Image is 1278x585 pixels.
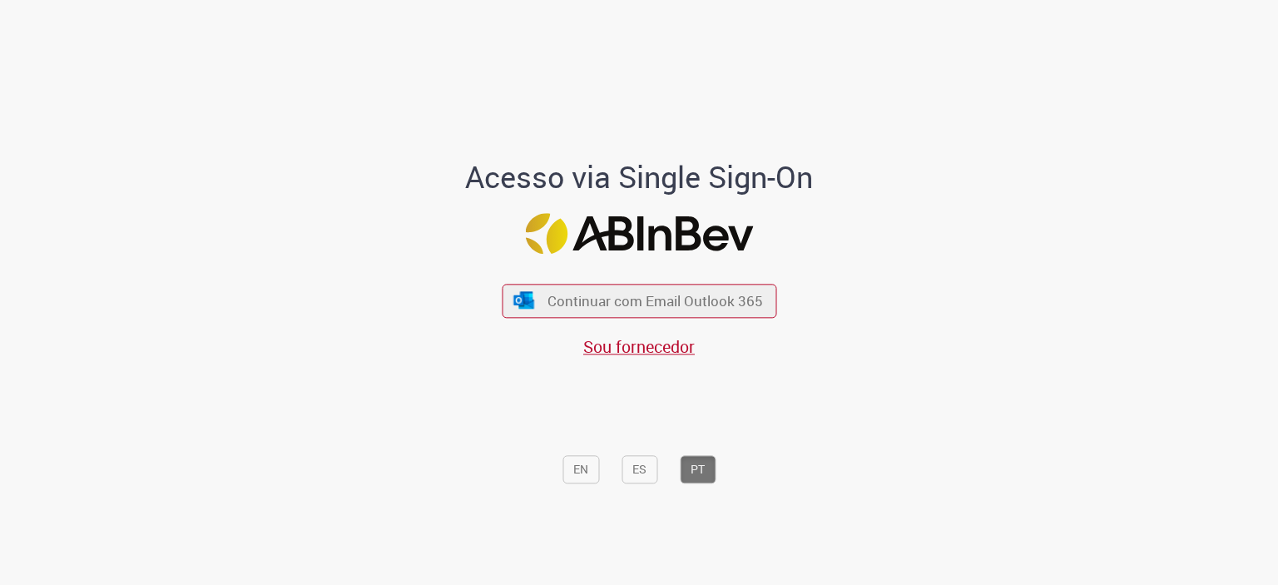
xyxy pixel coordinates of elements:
[513,291,536,309] img: ícone Azure/Microsoft 360
[680,456,716,484] button: PT
[583,335,695,358] a: Sou fornecedor
[547,291,763,310] span: Continuar com Email Outlook 365
[525,214,753,255] img: Logo ABInBev
[562,456,599,484] button: EN
[409,161,870,194] h1: Acesso via Single Sign-On
[502,284,776,318] button: ícone Azure/Microsoft 360 Continuar com Email Outlook 365
[622,456,657,484] button: ES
